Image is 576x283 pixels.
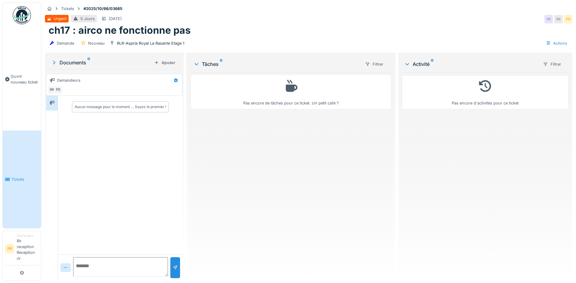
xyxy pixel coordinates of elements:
[17,234,39,264] li: Rlr reception Reception rlr
[117,40,184,46] div: RLR-Aspria Royal La Rasante Etage 1
[13,6,31,24] img: Badge_color-CXgf-gQk.svg
[406,78,565,106] div: Pas encore d'activités pour ce ticket
[88,40,105,46] div: Nouveau
[57,40,74,46] div: Demande
[5,234,39,265] a: RR DemandeurRlr reception Reception rlr
[564,15,572,23] div: PD
[5,244,14,253] li: RR
[152,59,178,67] div: Ajouter
[554,15,563,23] div: RR
[11,73,39,85] span: Ouvrir nouveau ticket
[404,60,538,68] div: Activité
[57,77,80,83] div: Demandeurs
[61,6,74,12] div: Tickets
[75,104,166,110] div: Aucun message pour le moment … Soyez le premier !
[220,60,223,68] sup: 0
[54,86,62,94] div: PD
[81,6,125,12] strong: #2025/10/66/03665
[193,60,360,68] div: Tâches
[87,59,90,66] sup: 0
[543,39,570,48] div: Actions
[195,78,387,106] div: Pas encore de tâches pour ce ticket. Un petit café ?
[51,59,152,66] div: Documents
[363,60,386,69] div: Filtrer
[17,234,39,238] div: Demandeur
[3,28,41,131] a: Ouvrir nouveau ticket
[48,86,56,94] div: RR
[431,60,434,68] sup: 0
[49,25,191,36] h1: ch17 : airco ne fonctionne pas
[540,60,564,69] div: Filtrer
[54,16,66,22] div: Urgent
[11,176,39,182] span: Tickets
[109,16,122,22] div: [DATE]
[80,16,95,22] div: 5 Jours
[3,131,41,228] a: Tickets
[544,15,553,23] div: RR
